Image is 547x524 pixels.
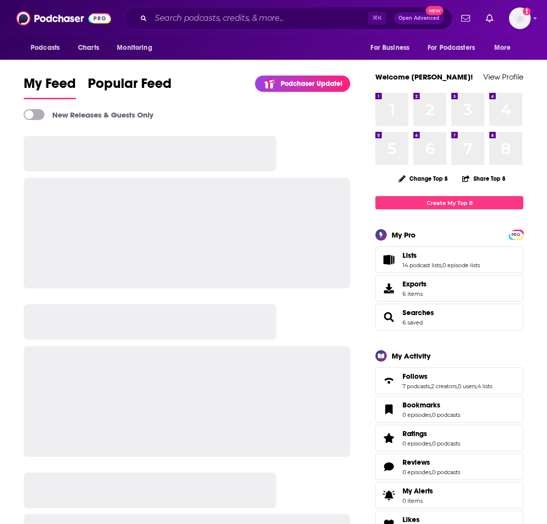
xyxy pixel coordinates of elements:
[379,374,399,388] a: Follows
[441,262,442,269] span: ,
[375,482,523,509] a: My Alerts
[375,304,523,330] span: Searches
[364,39,422,57] button: open menu
[375,396,523,423] span: Bookmarks
[509,7,531,29] button: Show profile menu
[375,196,523,209] a: Create My Top 8
[368,12,386,25] span: ⌘ K
[393,172,454,185] button: Change Top 8
[379,431,399,445] a: Ratings
[392,230,416,240] div: My Pro
[402,251,417,260] span: Lists
[457,383,458,390] span: ,
[402,486,433,495] span: My Alerts
[402,401,440,409] span: Bookmarks
[402,429,427,438] span: Ratings
[402,290,427,297] span: 6 items
[78,41,99,55] span: Charts
[402,308,434,317] a: Searches
[477,383,492,390] a: 4 lists
[402,383,430,390] a: 7 podcasts
[402,280,427,288] span: Exports
[24,109,153,120] a: New Releases & Guests Only
[402,458,430,467] span: Reviews
[402,469,431,476] a: 0 episodes
[402,497,433,504] span: 0 items
[379,488,399,502] span: My Alerts
[375,425,523,451] span: Ratings
[379,253,399,267] a: Lists
[375,453,523,480] span: Reviews
[394,12,444,24] button: Open AdvancedNew
[431,469,432,476] span: ,
[421,39,489,57] button: open menu
[24,39,73,57] button: open menu
[124,7,452,30] div: Search podcasts, credits, & more...
[402,458,460,467] a: Reviews
[509,7,531,29] img: User Profile
[375,275,523,302] a: Exports
[402,251,480,260] a: Lists
[462,169,506,188] button: Share Top 8
[375,246,523,273] span: Lists
[431,383,457,390] a: 2 creators
[24,75,76,98] span: My Feed
[510,231,522,239] span: PRO
[370,41,409,55] span: For Business
[523,7,531,15] svg: Add a profile image
[494,41,511,55] span: More
[24,75,76,99] a: My Feed
[31,41,60,55] span: Podcasts
[402,440,431,447] a: 0 episodes
[402,401,460,409] a: Bookmarks
[432,411,460,418] a: 0 podcasts
[110,39,165,57] button: open menu
[399,16,439,21] span: Open Advanced
[379,403,399,416] a: Bookmarks
[487,39,523,57] button: open menu
[431,440,432,447] span: ,
[402,515,440,524] a: Likes
[281,80,342,88] p: Podchaser Update!
[402,429,460,438] a: Ratings
[402,372,492,381] a: Follows
[375,72,473,81] a: Welcome [PERSON_NAME]!
[476,383,477,390] span: ,
[72,39,105,57] a: Charts
[402,262,441,269] a: 14 podcast lists
[432,469,460,476] a: 0 podcasts
[483,72,523,81] a: View Profile
[431,411,432,418] span: ,
[510,231,522,238] a: PRO
[457,10,474,27] a: Show notifications dropdown
[117,41,152,55] span: Monitoring
[88,75,172,98] span: Popular Feed
[402,411,431,418] a: 0 episodes
[392,351,431,361] div: My Activity
[402,372,428,381] span: Follows
[458,383,476,390] a: 0 users
[375,367,523,394] span: Follows
[379,310,399,324] a: Searches
[379,282,399,295] span: Exports
[482,10,497,27] a: Show notifications dropdown
[402,319,423,326] a: 6 saved
[88,75,172,99] a: Popular Feed
[442,262,480,269] a: 0 episode lists
[379,460,399,474] a: Reviews
[509,7,531,29] span: Logged in as CookbookCarrie
[430,383,431,390] span: ,
[426,6,443,15] span: New
[151,10,368,26] input: Search podcasts, credits, & more...
[16,9,111,28] img: Podchaser - Follow, Share and Rate Podcasts
[432,440,460,447] a: 0 podcasts
[428,41,475,55] span: For Podcasters
[402,515,420,524] span: Likes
